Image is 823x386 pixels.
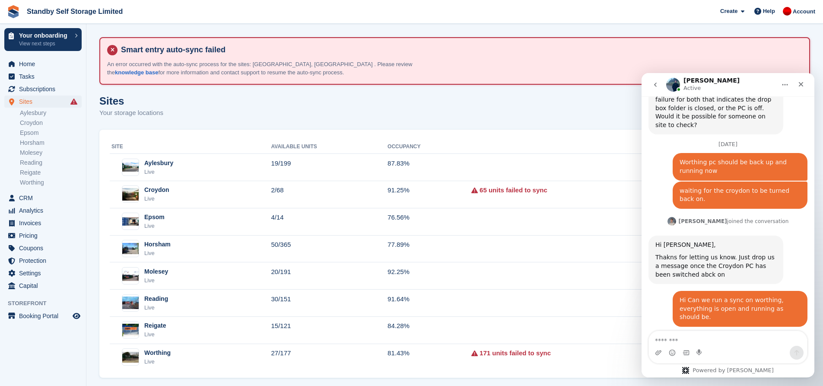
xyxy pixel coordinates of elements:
a: menu [4,217,82,229]
p: View next steps [19,40,70,48]
div: Reigate [144,321,166,330]
div: Live [144,357,171,366]
td: 19/199 [271,154,388,181]
td: 15/121 [271,316,388,344]
a: menu [4,242,82,254]
a: Preview store [71,311,82,321]
a: Aylesbury [20,109,82,117]
div: Worthing [144,348,171,357]
span: Analytics [19,204,71,217]
h4: Smart entry auto-sync failed [118,45,802,55]
a: menu [4,192,82,204]
span: CRM [19,192,71,204]
td: 76.56% [388,208,471,235]
span: Sites [19,96,71,108]
th: Occupancy [388,140,471,154]
div: Molesey [144,267,168,276]
th: Available Units [271,140,388,154]
td: 91.64% [388,290,471,317]
a: Epsom [20,129,82,137]
iframe: Intercom live chat [642,73,814,377]
a: menu [4,70,82,83]
img: Image of Reigate site [122,324,139,336]
span: Capital [19,280,71,292]
div: Live [144,330,166,339]
a: 171 units failed to sync [480,348,551,358]
a: knowledge base [115,69,158,76]
span: Settings [19,267,71,279]
span: Coupons [19,242,71,254]
td: 20/191 [271,262,388,290]
div: Reading [144,294,168,303]
div: Live [144,222,165,230]
a: Reigate [20,169,82,177]
td: 81.43% [388,344,471,370]
a: menu [4,204,82,217]
span: Create [720,7,737,16]
a: 65 units failed to sync [480,185,547,195]
div: Live [144,168,173,176]
span: Invoices [19,217,71,229]
div: Horsham [144,240,171,249]
td: 2/68 [271,181,388,208]
a: menu [4,96,82,108]
td: 4/14 [271,208,388,235]
td: 87.83% [388,154,471,181]
div: Aylesbury [144,159,173,168]
img: Aaron Winter [783,7,791,16]
img: Image of Molesey site [122,271,139,281]
a: Croydon [20,119,82,127]
div: Live [144,195,169,203]
div: Live [144,249,171,258]
p: Your storage locations [99,108,163,118]
div: Live [144,303,168,312]
a: Worthing [20,179,82,187]
img: Image of Worthing site [122,352,139,363]
a: menu [4,58,82,70]
h1: Sites [99,95,163,107]
div: Live [144,276,168,285]
span: Help [763,7,775,16]
a: Standby Self Storage Limited [23,4,126,19]
span: Booking Portal [19,310,71,322]
span: Tasks [19,70,71,83]
span: Subscriptions [19,83,71,95]
a: Your onboarding View next steps [4,28,82,51]
td: 92.25% [388,262,471,290]
td: 50/365 [271,235,388,262]
a: Horsham [20,139,82,147]
td: 77.89% [388,235,471,262]
a: menu [4,310,82,322]
span: Account [793,7,815,16]
a: menu [4,267,82,279]
span: Storefront [8,299,86,308]
th: Site [110,140,271,154]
